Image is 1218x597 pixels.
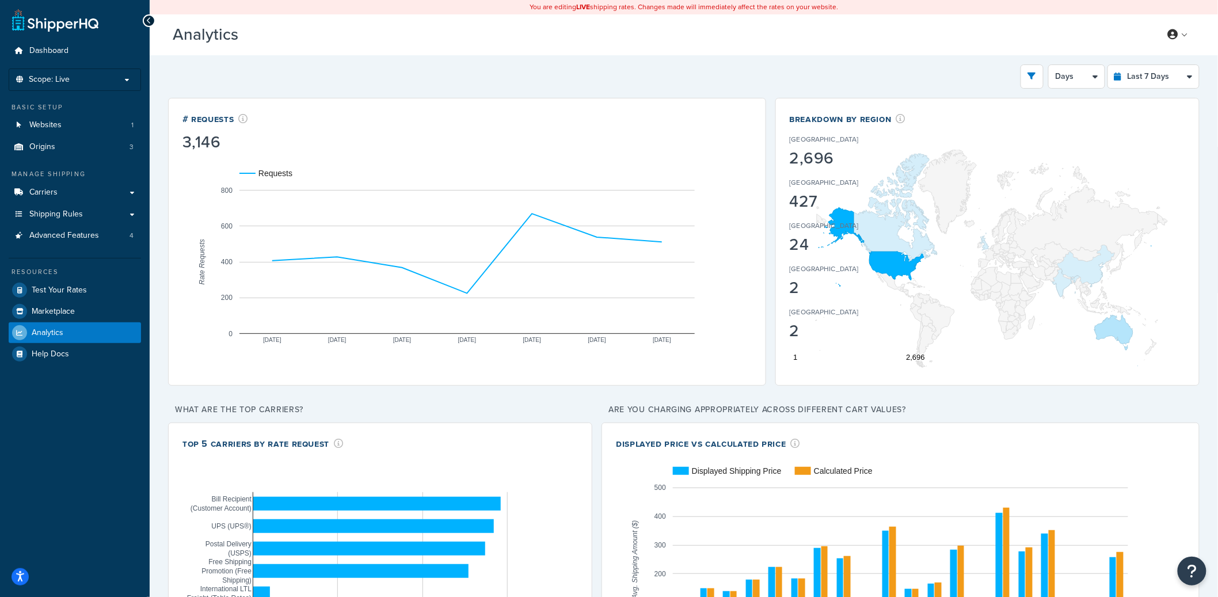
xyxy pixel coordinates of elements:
[790,134,859,145] p: [GEOGRAPHIC_DATA]
[9,204,141,225] a: Shipping Rules
[654,484,666,492] text: 500
[790,237,895,253] div: 24
[200,585,252,593] text: International LTL
[9,136,141,158] a: Origins3
[9,267,141,277] div: Resources
[790,177,859,188] p: [GEOGRAPHIC_DATA]
[328,337,347,343] text: [DATE]
[168,402,592,418] p: What are the top carriers?
[191,504,252,512] text: (Customer Account)
[576,2,590,12] b: LIVE
[790,220,859,231] p: [GEOGRAPHIC_DATA]
[201,567,252,575] text: Promotion (Free
[221,222,233,230] text: 600
[1021,64,1044,89] button: open filter drawer
[211,522,252,530] text: UPS (UPS®)
[9,225,141,246] a: Advanced Features4
[258,169,292,178] text: Requests
[208,558,252,566] text: Free Shipping
[229,329,233,337] text: 0
[790,323,895,339] div: 2
[9,280,141,301] a: Test Your Rates
[182,437,344,450] div: Top 5 Carriers by Rate Request
[692,466,782,476] text: Displayed Shipping Price
[9,102,141,112] div: Basic Setup
[790,307,859,317] p: [GEOGRAPHIC_DATA]
[182,112,248,126] div: # Requests
[32,328,63,338] span: Analytics
[130,231,134,241] span: 4
[32,307,75,317] span: Marketplace
[458,337,477,343] text: [DATE]
[602,402,1200,418] p: Are you charging appropriately across different cart values?
[523,337,542,343] text: [DATE]
[29,120,62,130] span: Websites
[790,264,859,274] p: [GEOGRAPHIC_DATA]
[205,540,252,548] text: Postal Delivery
[222,576,252,584] text: Shipping)
[9,40,141,62] a: Dashboard
[793,353,797,362] text: 1
[9,136,141,158] li: Origins
[906,353,925,362] text: 2,696
[263,337,281,343] text: [DATE]
[9,182,141,203] a: Carriers
[32,286,87,295] span: Test Your Rates
[29,188,58,197] span: Carriers
[9,225,141,246] li: Advanced Features
[790,193,895,210] div: 427
[212,495,252,503] text: Bill Recipient
[9,115,141,136] a: Websites1
[131,120,134,130] span: 1
[32,349,69,359] span: Help Docs
[29,75,70,85] span: Scope: Live
[221,186,233,194] text: 800
[221,294,233,302] text: 200
[790,112,906,126] div: Breakdown by Region
[790,150,895,166] div: 2,696
[241,30,280,43] span: Beta
[29,142,55,152] span: Origins
[221,258,233,266] text: 400
[9,115,141,136] li: Websites
[228,549,252,557] text: (USPS)
[1178,557,1206,585] button: Open Resource Center
[393,337,412,343] text: [DATE]
[9,344,141,364] a: Help Docs
[29,231,99,241] span: Advanced Features
[654,541,666,549] text: 300
[173,26,1143,44] h3: Analytics
[29,46,68,56] span: Dashboard
[654,570,666,578] text: 200
[182,153,752,371] svg: A chart.
[29,210,83,219] span: Shipping Rules
[616,437,800,450] div: Displayed Price vs Calculated Price
[9,322,141,343] a: Analytics
[653,337,671,343] text: [DATE]
[130,142,134,152] span: 3
[182,134,248,150] div: 3,146
[654,512,666,520] text: 400
[9,169,141,179] div: Manage Shipping
[814,466,873,476] text: Calculated Price
[790,280,895,296] div: 2
[790,150,1185,368] svg: A chart.
[198,239,206,284] text: Rate Requests
[9,301,141,322] a: Marketplace
[588,337,606,343] text: [DATE]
